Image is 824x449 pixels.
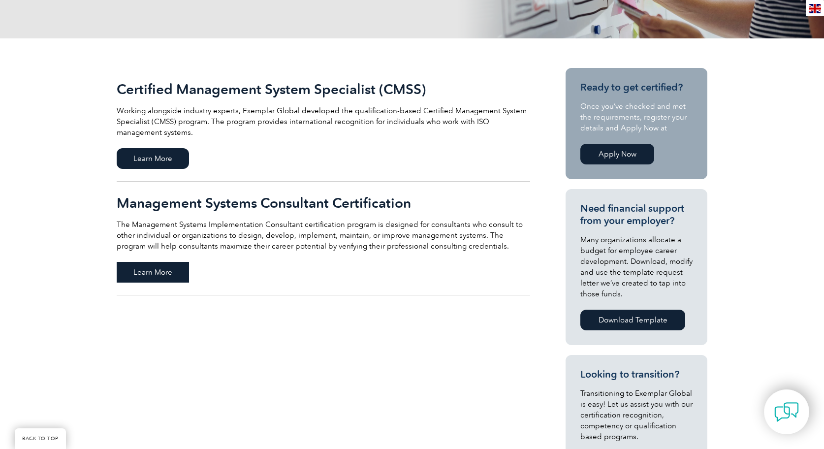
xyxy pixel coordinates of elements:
h3: Need financial support from your employer? [580,202,693,227]
p: Many organizations allocate a budget for employee career development. Download, modify and use th... [580,234,693,299]
a: BACK TO TOP [15,428,66,449]
p: Once you’ve checked and met the requirements, register your details and Apply Now at [580,101,693,133]
span: Learn More [117,262,189,283]
h2: Certified Management System Specialist (CMSS) [117,81,530,97]
img: contact-chat.png [774,400,799,424]
p: The Management Systems Implementation Consultant certification program is designed for consultant... [117,219,530,252]
a: Apply Now [580,144,654,164]
h3: Ready to get certified? [580,81,693,94]
a: Download Template [580,310,685,330]
p: Working alongside industry experts, Exemplar Global developed the qualification-based Certified M... [117,105,530,138]
a: Certified Management System Specialist (CMSS) Working alongside industry experts, Exemplar Global... [117,68,530,182]
h2: Management Systems Consultant Certification [117,195,530,211]
img: en [809,4,821,13]
a: Management Systems Consultant Certification The Management Systems Implementation Consultant cert... [117,182,530,295]
h3: Looking to transition? [580,368,693,381]
span: Learn More [117,148,189,169]
p: Transitioning to Exemplar Global is easy! Let us assist you with our certification recognition, c... [580,388,693,442]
